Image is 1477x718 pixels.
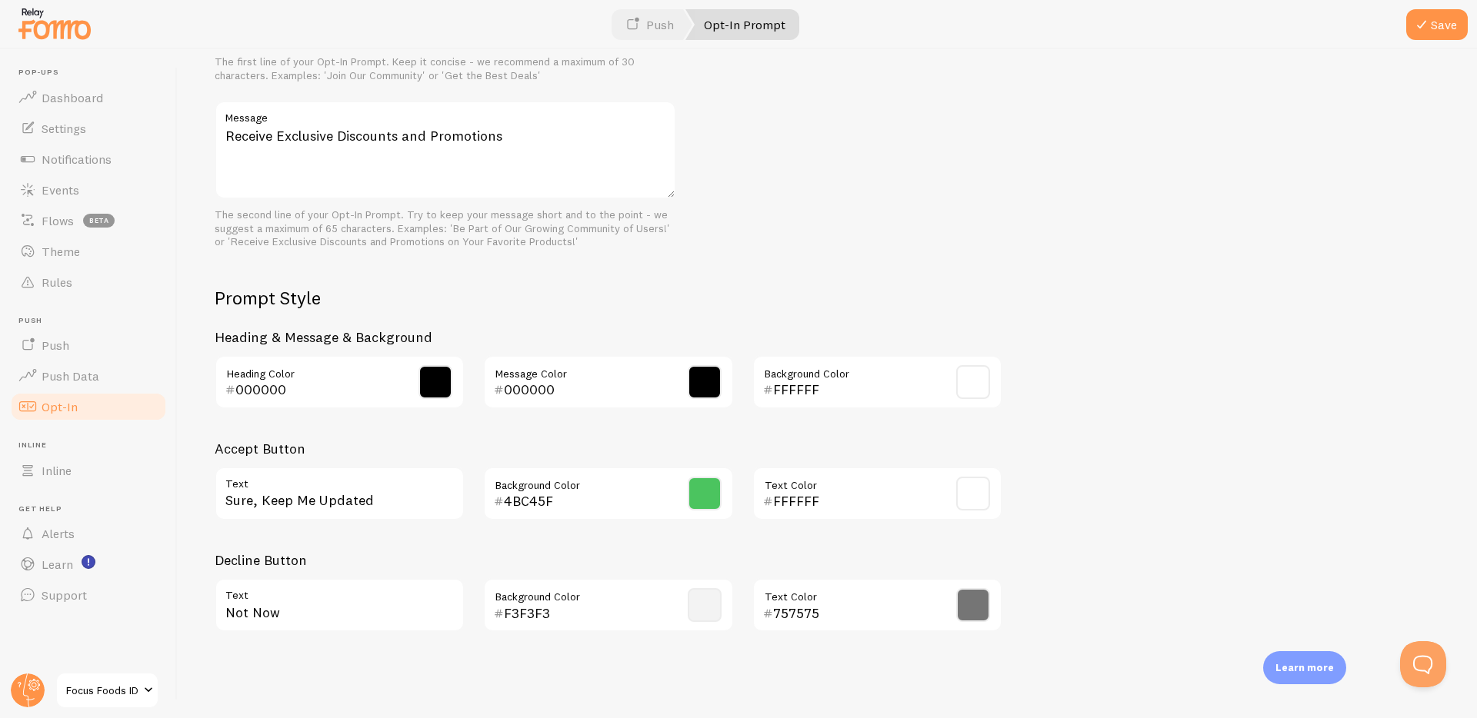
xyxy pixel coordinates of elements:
[215,440,1002,457] h3: Accept Button
[9,82,168,113] a: Dashboard
[9,361,168,391] a: Push Data
[1263,651,1346,684] div: Learn more
[42,213,74,228] span: Flows
[42,526,75,541] span: Alerts
[1275,660,1334,675] p: Learn more
[9,205,168,236] a: Flows beta
[42,151,112,167] span: Notifications
[215,578,465,604] label: Text
[215,467,465,493] label: Text
[215,101,676,127] label: Message
[9,113,168,144] a: Settings
[42,182,79,198] span: Events
[83,214,115,228] span: beta
[18,68,168,78] span: Pop-ups
[42,587,87,603] span: Support
[42,399,78,414] span: Opt-In
[42,463,72,478] span: Inline
[9,580,168,610] a: Support
[1400,641,1446,687] iframe: Help Scout Beacon - Open
[215,551,1002,569] h3: Decline Button
[18,504,168,514] span: Get Help
[42,337,69,353] span: Push
[42,121,86,136] span: Settings
[82,555,95,569] svg: <p>Watch New Feature Tutorials!</p>
[215,55,676,82] div: The first line of your Opt-In Prompt. Keep it concise - we recommend a maximum of 30 characters. ...
[42,368,99,384] span: Push Data
[42,90,103,105] span: Dashboard
[16,4,93,43] img: fomo-relay-logo-orange.svg
[9,144,168,175] a: Notifications
[9,267,168,298] a: Rules
[9,455,168,486] a: Inline
[9,175,168,205] a: Events
[42,557,73,572] span: Learn
[9,391,168,422] a: Opt-In
[18,316,168,326] span: Push
[42,244,80,259] span: Theme
[42,274,72,290] span: Rules
[9,518,168,549] a: Alerts
[55,672,159,709] a: Focus Foods ID
[9,330,168,361] a: Push
[215,328,1002,346] h3: Heading & Message & Background
[9,549,168,580] a: Learn
[18,440,168,450] span: Inline
[215,286,1002,310] h2: Prompt Style
[215,208,676,249] div: The second line of your Opt-In Prompt. Try to keep your message short and to the point - we sugge...
[9,236,168,267] a: Theme
[66,681,139,700] span: Focus Foods ID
